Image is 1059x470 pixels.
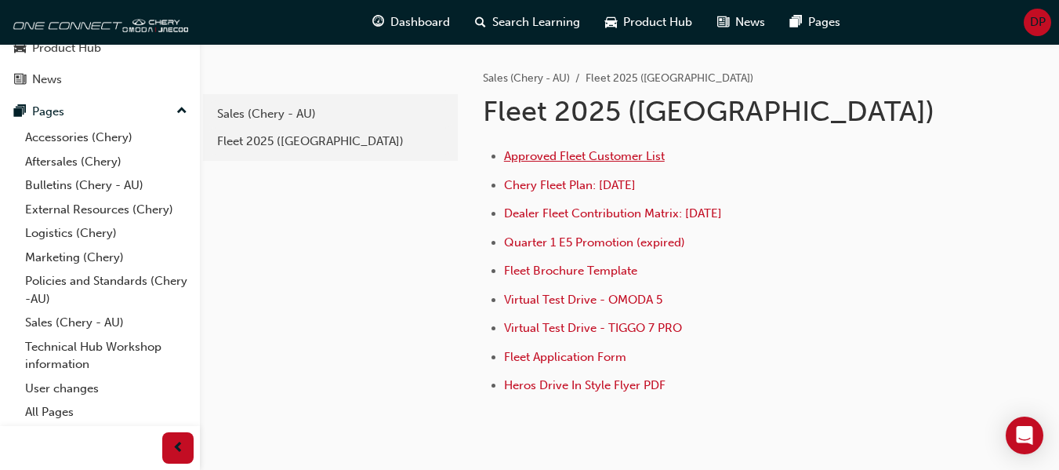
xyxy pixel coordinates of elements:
[6,65,194,94] a: News
[808,13,840,31] span: Pages
[8,6,188,38] img: oneconnect
[217,133,444,151] div: Fleet 2025 ([GEOGRAPHIC_DATA])
[735,13,765,31] span: News
[32,71,62,89] div: News
[14,73,26,87] span: news-icon
[19,198,194,222] a: External Resources (Chery)
[483,94,940,129] h1: Fleet 2025 ([GEOGRAPHIC_DATA])
[475,13,486,32] span: search-icon
[1006,417,1043,454] div: Open Intercom Messenger
[705,6,778,38] a: news-iconNews
[209,128,452,155] a: Fleet 2025 ([GEOGRAPHIC_DATA])
[19,269,194,311] a: Policies and Standards (Chery -AU)
[19,377,194,401] a: User changes
[504,264,637,278] a: Fleet Brochure Template
[32,103,64,121] div: Pages
[778,6,853,38] a: pages-iconPages
[172,439,184,458] span: prev-icon
[217,105,444,123] div: Sales (Chery - AU)
[462,6,593,38] a: search-iconSearch Learning
[1024,9,1051,36] button: DP
[19,126,194,150] a: Accessories (Chery)
[504,206,722,220] a: Dealer Fleet Contribution Matrix: [DATE]
[19,221,194,246] a: Logistics (Chery)
[605,13,617,32] span: car-icon
[32,39,101,57] div: Product Hub
[492,13,580,31] span: Search Learning
[19,335,194,377] a: Technical Hub Workshop information
[504,321,682,335] a: Virtual Test Drive - TIGGO 7 PRO
[504,178,636,192] a: Chery Fleet Plan: [DATE]
[6,34,194,63] a: Product Hub
[14,42,26,56] span: car-icon
[504,350,626,364] a: Fleet Application Form
[504,378,666,392] a: Heros Drive In Style Flyer PDF
[19,311,194,335] a: Sales (Chery - AU)
[6,97,194,126] button: Pages
[176,101,187,122] span: up-icon
[372,13,384,32] span: guage-icon
[19,246,194,270] a: Marketing (Chery)
[390,13,450,31] span: Dashboard
[504,235,685,250] a: Quarter 1 E5 Promotion (expired)
[586,70,753,88] li: Fleet 2025 ([GEOGRAPHIC_DATA])
[717,13,729,32] span: news-icon
[19,173,194,198] a: Bulletins (Chery - AU)
[623,13,692,31] span: Product Hub
[790,13,802,32] span: pages-icon
[19,150,194,174] a: Aftersales (Chery)
[360,6,462,38] a: guage-iconDashboard
[504,149,665,163] a: Approved Fleet Customer List
[209,100,452,128] a: Sales (Chery - AU)
[1030,13,1046,31] span: DP
[14,105,26,119] span: pages-icon
[504,293,662,307] a: Virtual Test Drive - OMODA 5
[19,400,194,424] a: All Pages
[593,6,705,38] a: car-iconProduct Hub
[483,71,570,85] a: Sales (Chery - AU)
